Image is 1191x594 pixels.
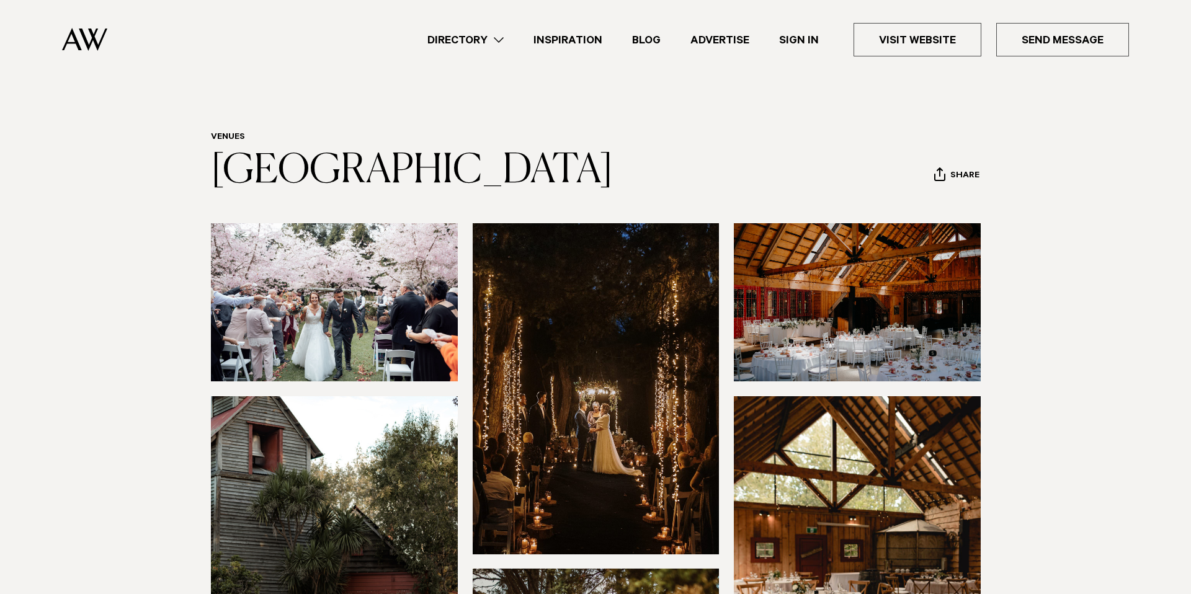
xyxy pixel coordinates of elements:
[211,223,458,381] img: cherry blossoms ceremony auckland
[62,28,107,51] img: Auckland Weddings Logo
[854,23,981,56] a: Visit Website
[950,171,979,182] span: Share
[764,32,834,48] a: Sign In
[996,23,1129,56] a: Send Message
[676,32,764,48] a: Advertise
[734,223,981,381] img: rustic barn wedding venue auckland
[519,32,617,48] a: Inspiration
[934,167,980,185] button: Share
[617,32,676,48] a: Blog
[211,151,613,191] a: [GEOGRAPHIC_DATA]
[211,133,245,143] a: Venues
[413,32,519,48] a: Directory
